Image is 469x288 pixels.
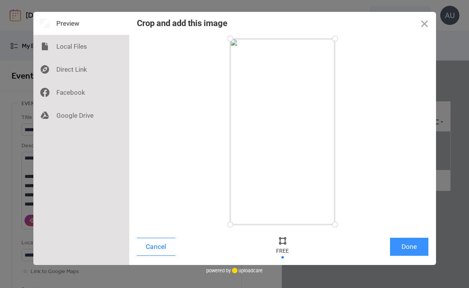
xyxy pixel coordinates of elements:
button: Cancel [137,238,175,256]
button: Done [390,238,428,256]
div: Local Files [33,35,129,58]
div: Direct Link [33,58,129,81]
div: Crop and add this image [137,18,227,28]
div: Preview [33,12,129,35]
div: Facebook [33,81,129,104]
a: uploadcare [231,268,263,273]
div: powered by [206,265,263,276]
button: Close [413,12,436,35]
div: Google Drive [33,104,129,127]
